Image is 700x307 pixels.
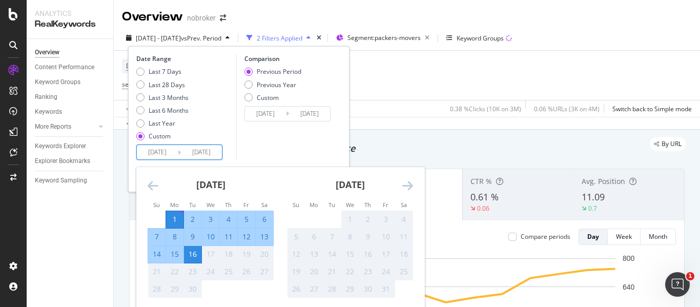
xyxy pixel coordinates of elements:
[305,284,323,294] div: 27
[220,263,238,280] td: Not available. Thursday, September 25, 2025
[257,80,296,89] div: Previous Year
[35,107,62,117] div: Keywords
[149,80,185,89] div: Last 28 Days
[35,8,105,18] div: Analytics
[395,232,413,242] div: 11
[187,13,216,23] div: nobroker
[220,245,238,263] td: Not available. Thursday, September 18, 2025
[534,105,600,113] div: 0.06 % URLs ( 3K on 4M )
[256,228,274,245] td: Selected. Saturday, September 13, 2025
[582,191,605,203] span: 11.09
[207,201,215,209] small: We
[149,132,171,140] div: Custom
[220,267,237,277] div: 25
[244,80,301,89] div: Previous Year
[377,267,395,277] div: 24
[257,34,302,43] div: 2 Filters Applied
[315,33,323,43] div: times
[287,249,305,259] div: 12
[166,245,184,263] td: Selected. Monday, September 15, 2025
[35,121,96,132] a: More Reports
[383,201,388,209] small: Fr
[220,214,237,224] div: 4
[377,249,395,259] div: 17
[323,245,341,263] td: Not available. Tuesday, October 14, 2025
[166,280,184,298] td: Not available. Monday, September 29, 2025
[184,214,201,224] div: 2
[287,245,305,263] td: Not available. Sunday, October 12, 2025
[136,106,189,115] div: Last 6 Months
[305,245,323,263] td: Not available. Monday, October 13, 2025
[359,280,377,298] td: Not available. Thursday, October 30, 2025
[149,119,175,128] div: Last Year
[35,92,57,103] div: Ranking
[220,249,237,259] div: 18
[136,93,189,102] div: Last 3 Months
[137,145,178,159] input: Start Date
[136,80,189,89] div: Last 28 Days
[202,267,219,277] div: 24
[377,284,395,294] div: 31
[395,228,413,245] td: Not available. Saturday, October 11, 2025
[256,267,273,277] div: 27
[136,67,189,76] div: Last 7 Days
[238,228,256,245] td: Selected. Friday, September 12, 2025
[341,214,359,224] div: 1
[293,201,299,209] small: Su
[35,121,71,132] div: More Reports
[587,232,599,241] div: Day
[148,245,166,263] td: Selected. Sunday, September 14, 2025
[202,211,220,228] td: Selected. Wednesday, September 3, 2025
[136,54,234,63] div: Date Range
[126,62,146,70] span: Device
[202,228,220,245] td: Selected. Wednesday, September 10, 2025
[166,267,183,277] div: 22
[359,211,377,228] td: Not available. Thursday, October 2, 2025
[686,272,694,280] span: 1
[181,145,222,159] input: End Date
[244,93,301,102] div: Custom
[148,179,158,192] div: Move backward to switch to the previous month.
[170,201,179,209] small: Mo
[202,214,219,224] div: 3
[287,228,305,245] td: Not available. Sunday, October 5, 2025
[189,201,196,209] small: Tu
[238,249,255,259] div: 19
[323,228,341,245] td: Not available. Tuesday, October 7, 2025
[588,204,597,213] div: 0.7
[35,141,106,152] a: Keywords Explorer
[359,263,377,280] td: Not available. Thursday, October 23, 2025
[359,284,377,294] div: 30
[328,201,335,209] small: Tu
[341,228,359,245] td: Not available. Wednesday, October 8, 2025
[305,249,323,259] div: 13
[377,280,395,298] td: Not available. Friday, October 31, 2025
[364,201,371,209] small: Th
[184,249,201,259] div: 16
[148,249,166,259] div: 14
[243,201,249,209] small: Fr
[122,30,234,46] button: [DATE] - [DATE]vsPrev. Period
[310,201,318,209] small: Mo
[149,93,189,102] div: Last 3 Months
[184,267,201,277] div: 23
[305,267,323,277] div: 20
[341,280,359,298] td: Not available. Wednesday, October 29, 2025
[148,228,166,245] td: Selected. Sunday, September 7, 2025
[457,34,504,43] div: Keyword Groups
[256,245,274,263] td: Not available. Saturday, September 20, 2025
[323,232,341,242] div: 7
[35,92,106,103] a: Ranking
[377,232,395,242] div: 10
[665,272,690,297] iframe: Intercom live chat
[256,232,273,242] div: 13
[35,156,90,167] div: Explorer Bookmarks
[166,214,183,224] div: 1
[202,249,219,259] div: 17
[238,214,255,224] div: 5
[305,232,323,242] div: 6
[623,254,635,262] text: 800
[341,263,359,280] td: Not available. Wednesday, October 22, 2025
[238,211,256,228] td: Selected. Friday, September 5, 2025
[136,132,189,140] div: Custom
